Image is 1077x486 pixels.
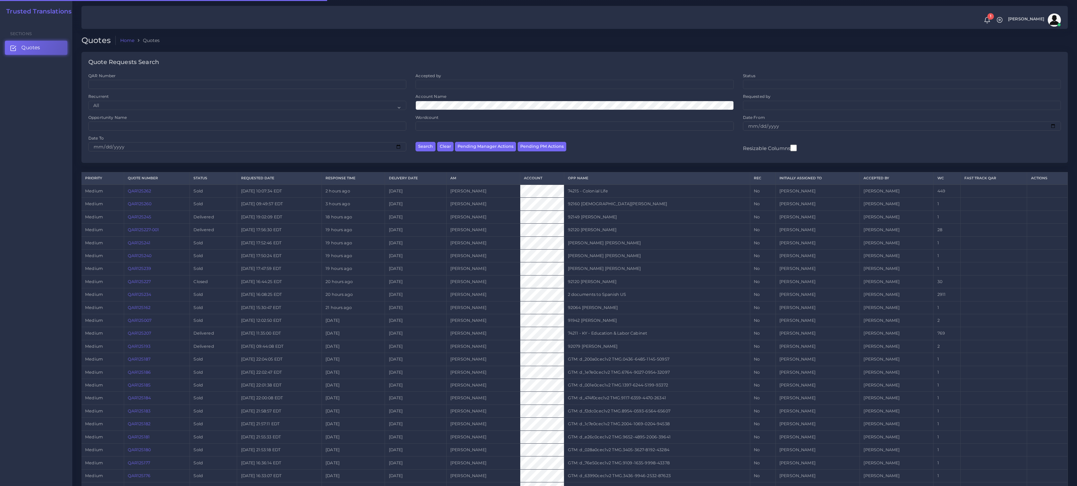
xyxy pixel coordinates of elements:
[322,172,385,185] th: Response Time
[860,185,933,198] td: [PERSON_NAME]
[987,13,994,20] span: 1
[385,418,446,431] td: [DATE]
[2,8,72,15] h2: Trusted Translations
[237,340,322,353] td: [DATE] 09:44:08 EDT
[750,444,775,456] td: No
[750,224,775,236] td: No
[85,383,103,387] span: medium
[775,249,860,262] td: [PERSON_NAME]
[775,262,860,275] td: [PERSON_NAME]
[564,236,750,249] td: [PERSON_NAME] [PERSON_NAME]
[860,327,933,340] td: [PERSON_NAME]
[190,262,237,275] td: Sold
[128,447,151,452] a: QAR125180
[385,405,446,417] td: [DATE]
[564,444,750,456] td: GTM: d_028a0cec1v2 TMG.3405-3627-8192-43284
[564,262,750,275] td: [PERSON_NAME] [PERSON_NAME]
[237,444,322,456] td: [DATE] 21:53:18 EDT
[385,340,446,353] td: [DATE]
[446,405,520,417] td: [PERSON_NAME]
[385,262,446,275] td: [DATE]
[237,210,322,223] td: [DATE] 19:02:09 EDT
[237,262,322,275] td: [DATE] 17:47:59 EDT
[933,340,960,353] td: 2
[385,379,446,391] td: [DATE]
[981,17,993,24] a: 1
[322,444,385,456] td: [DATE]
[860,314,933,327] td: [PERSON_NAME]
[933,353,960,366] td: 1
[775,314,860,327] td: [PERSON_NAME]
[190,288,237,301] td: Sold
[564,405,750,417] td: GTM: d_f2dc0cec1v2 TMG.8954-0593-6564-65607
[128,240,150,245] a: QAR125241
[750,379,775,391] td: No
[190,210,237,223] td: Delivered
[933,224,960,236] td: 28
[933,236,960,249] td: 1
[446,366,520,379] td: [PERSON_NAME]
[128,201,151,206] a: QAR125260
[128,434,150,439] a: QAR125181
[775,236,860,249] td: [PERSON_NAME]
[775,392,860,405] td: [PERSON_NAME]
[237,185,322,198] td: [DATE] 10:07:34 EDT
[446,431,520,443] td: [PERSON_NAME]
[750,275,775,288] td: No
[750,210,775,223] td: No
[446,236,520,249] td: [PERSON_NAME]
[322,275,385,288] td: 20 hours ago
[446,262,520,275] td: [PERSON_NAME]
[415,142,436,151] button: Search
[322,379,385,391] td: [DATE]
[564,275,750,288] td: 92120 [PERSON_NAME]
[385,224,446,236] td: [DATE]
[322,353,385,366] td: [DATE]
[190,301,237,314] td: Sold
[775,366,860,379] td: [PERSON_NAME]
[237,392,322,405] td: [DATE] 22:00:08 EDT
[933,418,960,431] td: 1
[750,353,775,366] td: No
[775,405,860,417] td: [PERSON_NAME]
[128,305,150,310] a: QAR125162
[750,172,775,185] th: REC
[128,357,150,362] a: QAR125187
[322,392,385,405] td: [DATE]
[85,188,103,193] span: medium
[120,37,135,44] a: Home
[933,327,960,340] td: 769
[1027,172,1068,185] th: Actions
[81,36,116,45] h2: Quotes
[750,288,775,301] td: No
[860,210,933,223] td: [PERSON_NAME]
[933,366,960,379] td: 1
[446,224,520,236] td: [PERSON_NAME]
[385,210,446,223] td: [DATE]
[750,185,775,198] td: No
[750,314,775,327] td: No
[860,249,933,262] td: [PERSON_NAME]
[237,236,322,249] td: [DATE] 17:52:46 EDT
[933,172,960,185] th: WC
[128,279,151,284] a: QAR125227
[750,301,775,314] td: No
[322,288,385,301] td: 20 hours ago
[415,73,441,78] label: Accepted by
[190,353,237,366] td: Sold
[385,366,446,379] td: [DATE]
[564,301,750,314] td: 92064 [PERSON_NAME]
[322,366,385,379] td: [DATE]
[322,224,385,236] td: 19 hours ago
[933,249,960,262] td: 1
[190,224,237,236] td: Delivered
[21,44,40,51] span: Quotes
[322,327,385,340] td: [DATE]
[860,262,933,275] td: [PERSON_NAME]
[322,418,385,431] td: [DATE]
[385,275,446,288] td: [DATE]
[860,353,933,366] td: [PERSON_NAME]
[775,288,860,301] td: [PERSON_NAME]
[415,115,438,120] label: Wordcount
[933,431,960,443] td: 1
